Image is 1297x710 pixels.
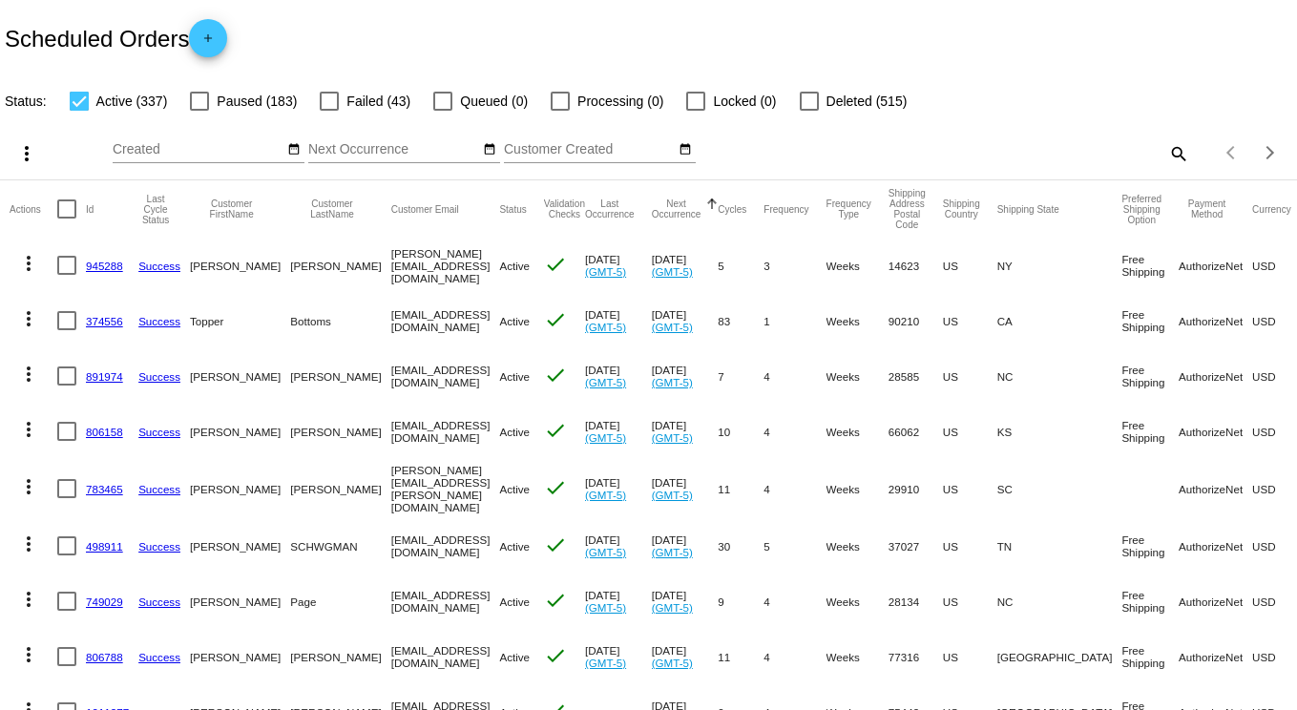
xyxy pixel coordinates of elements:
mat-cell: 4 [764,629,826,684]
mat-cell: NC [997,574,1122,629]
mat-header-cell: Validation Checks [544,180,585,238]
mat-cell: [PERSON_NAME][EMAIL_ADDRESS][DOMAIN_NAME] [391,238,500,293]
h2: Scheduled Orders [5,19,227,57]
mat-cell: [DATE] [652,518,719,574]
a: (GMT-5) [652,376,693,388]
mat-cell: 4 [764,404,826,459]
a: Success [138,426,180,438]
mat-cell: SC [997,459,1122,518]
button: Change sorting for ShippingState [997,203,1059,215]
mat-icon: date_range [679,142,692,157]
mat-cell: AuthorizeNet [1179,238,1252,293]
mat-cell: [PERSON_NAME] [190,238,290,293]
a: Success [138,483,180,495]
a: 374556 [86,315,123,327]
mat-cell: US [943,518,997,574]
span: Active [499,426,530,438]
mat-icon: date_range [483,142,496,157]
mat-icon: check [544,644,567,667]
a: (GMT-5) [585,489,626,501]
a: 783465 [86,483,123,495]
mat-cell: [DATE] [585,348,652,404]
mat-icon: more_vert [17,418,40,441]
mat-cell: AuthorizeNet [1179,518,1252,574]
mat-icon: more_vert [17,588,40,611]
button: Change sorting for Status [499,203,526,215]
span: Active [499,595,530,608]
mat-cell: 5 [718,238,764,293]
button: Change sorting for Cycles [718,203,746,215]
mat-icon: more_vert [17,643,40,666]
mat-cell: Weeks [826,348,889,404]
a: Success [138,260,180,272]
mat-cell: 77316 [889,629,943,684]
mat-cell: Weeks [826,293,889,348]
a: (GMT-5) [585,431,626,444]
a: (GMT-5) [585,376,626,388]
mat-cell: Bottoms [290,293,390,348]
mat-cell: 4 [764,459,826,518]
mat-cell: Free Shipping [1121,348,1179,404]
mat-icon: check [544,476,567,499]
a: (GMT-5) [585,657,626,669]
a: (GMT-5) [652,321,693,333]
mat-cell: 29910 [889,459,943,518]
mat-cell: 3 [764,238,826,293]
button: Change sorting for FrequencyType [826,198,871,219]
mat-header-cell: Actions [10,180,57,238]
a: Success [138,651,180,663]
mat-cell: Weeks [826,238,889,293]
mat-cell: US [943,404,997,459]
mat-cell: [DATE] [652,293,719,348]
span: Active [499,540,530,553]
mat-icon: date_range [287,142,301,157]
mat-cell: 66062 [889,404,943,459]
mat-cell: [GEOGRAPHIC_DATA] [997,629,1122,684]
button: Previous page [1213,134,1251,172]
mat-cell: [PERSON_NAME] [290,348,390,404]
a: (GMT-5) [585,265,626,278]
span: Deleted (515) [826,90,908,113]
mat-cell: [PERSON_NAME] [190,629,290,684]
mat-cell: SCHWGMAN [290,518,390,574]
mat-cell: [DATE] [585,404,652,459]
mat-cell: NC [997,348,1122,404]
button: Change sorting for Id [86,203,94,215]
a: (GMT-5) [585,321,626,333]
button: Change sorting for CustomerLastName [290,198,373,219]
mat-cell: US [943,574,997,629]
mat-cell: [PERSON_NAME] [290,629,390,684]
mat-icon: check [544,419,567,442]
mat-cell: Free Shipping [1121,629,1179,684]
a: (GMT-5) [652,265,693,278]
span: Active (337) [96,90,168,113]
mat-cell: AuthorizeNet [1179,404,1252,459]
mat-cell: [PERSON_NAME] [290,238,390,293]
button: Change sorting for LastOccurrenceUtc [585,198,635,219]
span: Status: [5,94,47,109]
a: 945288 [86,260,123,272]
mat-cell: Free Shipping [1121,293,1179,348]
mat-cell: [EMAIL_ADDRESS][DOMAIN_NAME] [391,293,500,348]
mat-cell: [PERSON_NAME] [190,348,290,404]
span: Paused (183) [217,90,297,113]
mat-cell: 4 [764,348,826,404]
a: 891974 [86,370,123,383]
mat-cell: [PERSON_NAME] [190,574,290,629]
a: (GMT-5) [652,546,693,558]
mat-icon: check [544,589,567,612]
mat-icon: check [544,308,567,331]
span: Active [499,260,530,272]
mat-cell: 30 [718,518,764,574]
mat-cell: 5 [764,518,826,574]
button: Change sorting for PreferredShippingOption [1121,194,1161,225]
mat-cell: [EMAIL_ADDRESS][DOMAIN_NAME] [391,348,500,404]
a: (GMT-5) [652,601,693,614]
mat-cell: Weeks [826,574,889,629]
mat-cell: [DATE] [652,238,719,293]
mat-cell: Weeks [826,404,889,459]
mat-cell: [DATE] [585,574,652,629]
span: Active [499,370,530,383]
mat-icon: more_vert [17,475,40,498]
mat-icon: more_vert [17,307,40,330]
